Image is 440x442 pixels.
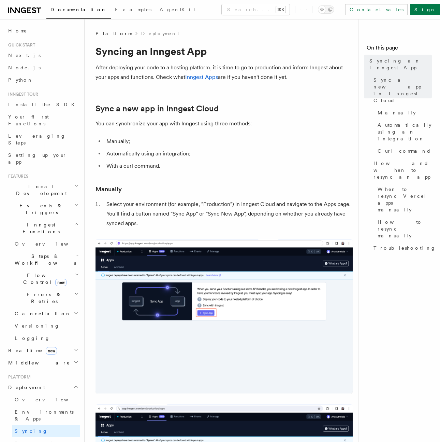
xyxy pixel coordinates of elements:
[373,77,432,104] span: Sync a new app in Inngest Cloud
[15,409,74,422] span: Environments & Apps
[5,238,80,344] div: Inngest Functions
[96,239,353,393] img: Inngest Cloud screen with sync App button when you have no apps synced yet
[378,109,416,116] span: Manually
[375,145,432,157] a: Curl command
[367,44,432,55] h4: On this page
[5,61,80,74] a: Node.js
[50,7,107,12] span: Documentation
[5,149,80,168] a: Setting up your app
[5,344,80,357] button: Realtimenew
[15,428,48,434] span: Syncing
[96,104,219,113] a: Sync a new app in Inngest Cloud
[371,242,432,254] a: Troubleshooting
[104,199,353,228] li: Select your environment (for example, "Production") in Inngest Cloud and navigate to the Apps pag...
[5,49,80,61] a: Next.js
[276,6,285,13] kbd: ⌘K
[8,65,41,70] span: Node.js
[5,183,74,197] span: Local Development
[96,30,132,37] span: Platform
[8,53,41,58] span: Next.js
[373,160,432,180] span: How and when to resync an app
[378,122,432,142] span: Automatically using an integration
[369,57,432,71] span: Syncing an Inngest App
[378,219,432,239] span: How to resync manually
[373,245,436,251] span: Troubleshooting
[15,335,50,341] span: Logging
[378,148,431,154] span: Curl command
[46,347,57,355] span: new
[5,92,38,97] span: Inngest tour
[104,149,353,158] li: Automatically using an integration;
[8,133,66,146] span: Leveraging Steps
[371,157,432,183] a: How and when to resync an app
[5,381,80,393] button: Deployment
[5,130,80,149] a: Leveraging Steps
[12,250,80,269] button: Steps & Workflows
[12,332,80,344] a: Logging
[12,425,80,437] a: Syncing
[12,307,80,320] button: Cancellation
[8,27,27,34] span: Home
[12,253,76,266] span: Steps & Workflows
[12,406,80,425] a: Environments & Apps
[5,347,57,354] span: Realtime
[378,186,432,213] span: When to resync Vercel apps manually
[12,393,80,406] a: Overview
[5,374,31,380] span: Platform
[12,320,80,332] a: Versioning
[8,114,49,126] span: Your first Functions
[12,269,80,288] button: Flow Controlnew
[375,119,432,145] a: Automatically using an integration
[5,199,80,219] button: Events & Triggers
[5,25,80,37] a: Home
[371,74,432,107] a: Sync a new app in Inngest Cloud
[5,111,80,130] a: Your first Functions
[5,174,28,179] span: Features
[345,4,408,15] a: Contact sales
[5,74,80,86] a: Python
[156,2,200,18] a: AgentKit
[15,323,60,329] span: Versioning
[222,4,290,15] button: Search...⌘K
[104,161,353,171] li: With a curl command.
[12,238,80,250] a: Overview
[12,310,71,317] span: Cancellation
[5,98,80,111] a: Install the SDK
[104,137,353,146] li: Manually;
[5,357,80,369] button: Middleware
[96,45,353,57] h1: Syncing an Inngest App
[12,288,80,307] button: Errors & Retries
[96,63,353,82] p: After deploying your code to a hosting platform, it is time to go to production and inform Innges...
[8,152,67,165] span: Setting up your app
[8,102,79,107] span: Install the SDK
[96,184,122,194] a: Manually
[5,180,80,199] button: Local Development
[5,219,80,238] button: Inngest Functions
[12,272,75,286] span: Flow Control
[111,2,156,18] a: Examples
[5,359,70,366] span: Middleware
[375,216,432,242] a: How to resync manually
[8,77,33,83] span: Python
[141,30,179,37] a: Deployment
[375,183,432,216] a: When to resync Vercel apps manually
[115,7,151,12] span: Examples
[367,55,432,74] a: Syncing an Inngest App
[55,279,67,286] span: new
[15,397,85,402] span: Overview
[5,221,74,235] span: Inngest Functions
[12,291,74,305] span: Errors & Retries
[5,384,45,391] span: Deployment
[5,42,35,48] span: Quick start
[318,5,334,14] button: Toggle dark mode
[46,2,111,19] a: Documentation
[375,107,432,119] a: Manually
[160,7,196,12] span: AgentKit
[15,241,85,247] span: Overview
[185,74,218,80] a: Inngest Apps
[5,202,74,216] span: Events & Triggers
[96,119,353,128] p: You can synchronize your app with Inngest using three methods:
